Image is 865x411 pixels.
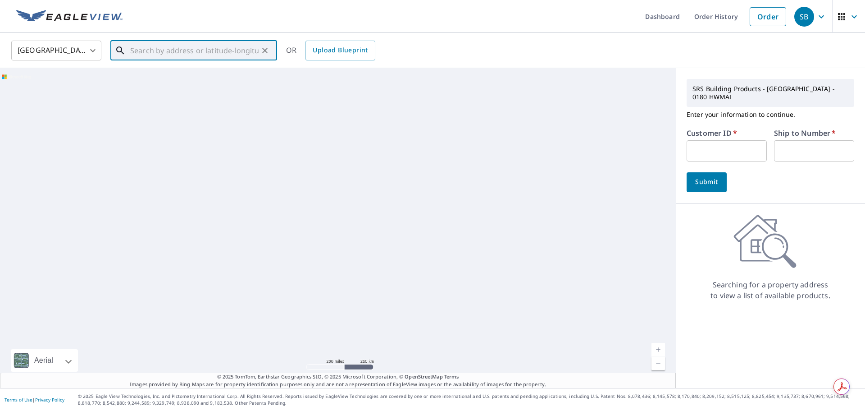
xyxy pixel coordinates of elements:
span: Submit [694,176,719,188]
img: EV Logo [16,10,123,23]
label: Ship to Number [774,129,836,137]
div: Aerial [11,349,78,372]
a: Terms of Use [5,397,32,403]
div: [GEOGRAPHIC_DATA] [11,38,101,63]
p: Enter your information to continue. [687,107,854,122]
a: Privacy Policy [35,397,64,403]
p: SRS Building Products - [GEOGRAPHIC_DATA] - 0180 HWMAL [689,81,852,105]
a: Current Level 5, Zoom Out [651,356,665,370]
span: Upload Blueprint [313,45,368,56]
a: Current Level 5, Zoom In [651,343,665,356]
a: OpenStreetMap [405,373,442,380]
a: Terms [444,373,459,380]
a: Order [750,7,786,26]
button: Submit [687,172,727,192]
div: OR [286,41,375,60]
p: | [5,397,64,402]
span: © 2025 TomTom, Earthstar Geographics SIO, © 2025 Microsoft Corporation, © [217,373,459,381]
label: Customer ID [687,129,737,137]
button: Clear [259,44,271,57]
div: Aerial [32,349,56,372]
div: SB [794,7,814,27]
p: © 2025 Eagle View Technologies, Inc. and Pictometry International Corp. All Rights Reserved. Repo... [78,393,860,406]
a: Upload Blueprint [305,41,375,60]
input: Search by address or latitude-longitude [130,38,259,63]
p: Searching for a property address to view a list of available products. [710,279,831,301]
